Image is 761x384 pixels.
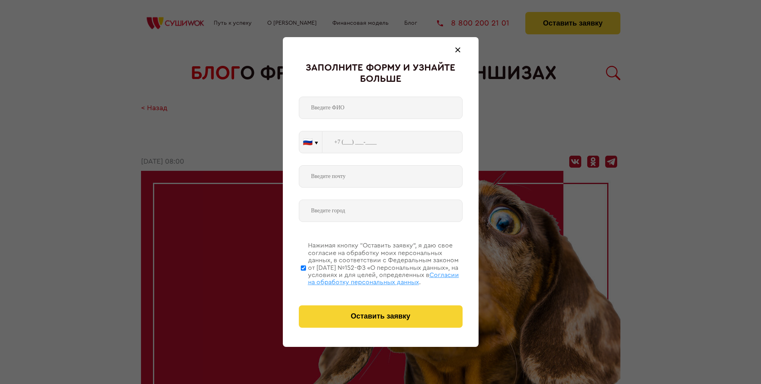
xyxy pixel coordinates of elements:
input: Введите почту [299,165,463,188]
span: Согласии на обработку персональных данных [308,272,459,285]
button: Оставить заявку [299,305,463,328]
input: Введите город [299,200,463,222]
button: 🇷🇺 [299,131,322,153]
div: Заполните форму и узнайте больше [299,63,463,85]
input: Введите ФИО [299,97,463,119]
div: Нажимая кнопку “Оставить заявку”, я даю свое согласие на обработку моих персональных данных, в со... [308,242,463,286]
input: +7 (___) ___-____ [322,131,463,153]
